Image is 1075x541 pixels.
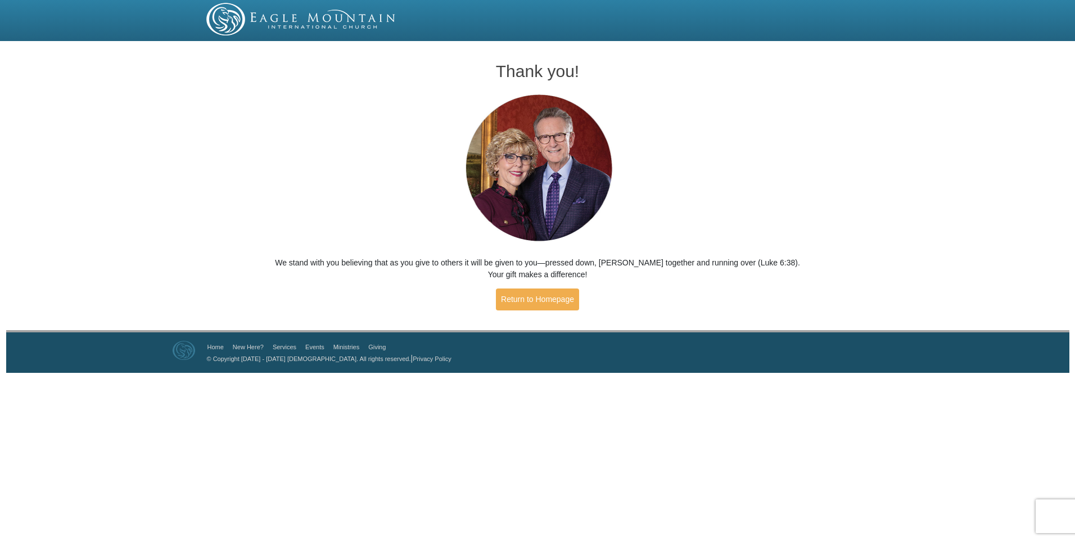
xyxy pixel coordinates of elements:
[206,3,396,35] img: EMIC
[305,344,324,350] a: Events
[496,288,579,310] a: Return to Homepage
[413,355,451,362] a: Privacy Policy
[203,353,451,364] p: |
[173,341,195,360] img: Eagle Mountain International Church
[233,344,264,350] a: New Here?
[275,257,801,281] p: We stand with you believing that as you give to others it will be given to you—pressed down, [PER...
[207,355,411,362] a: © Copyright [DATE] - [DATE] [DEMOGRAPHIC_DATA]. All rights reserved.
[455,91,621,246] img: Pastors George and Terri Pearsons
[333,344,359,350] a: Ministries
[207,344,224,350] a: Home
[275,62,801,80] h1: Thank you!
[368,344,386,350] a: Giving
[273,344,296,350] a: Services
